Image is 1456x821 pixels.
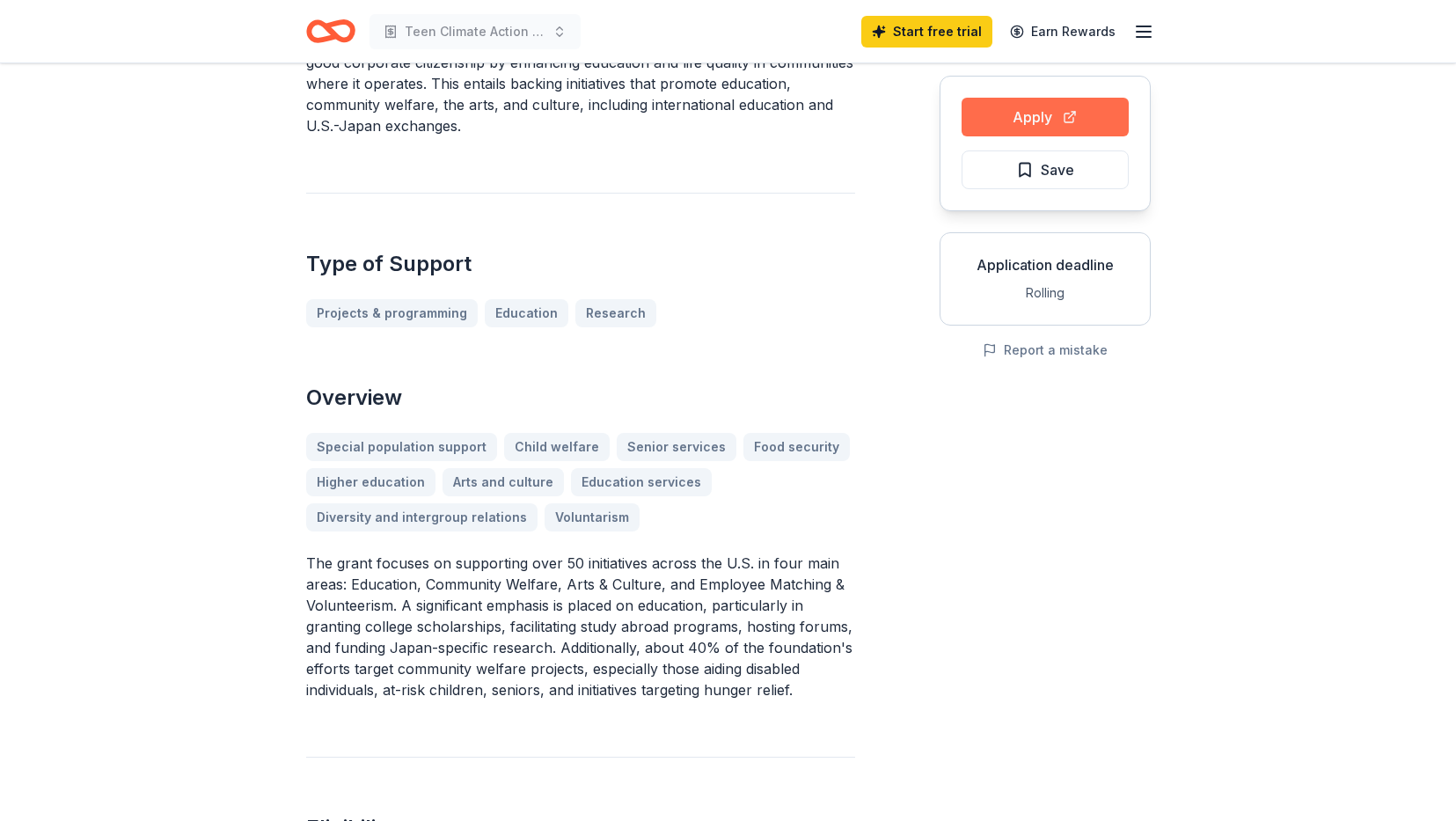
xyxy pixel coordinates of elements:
[485,299,568,327] a: Education
[306,553,855,700] p: The grant focuses on supporting over 50 initiatives across the U.S. in four main areas: Education...
[306,299,478,327] a: Projects & programming
[962,98,1129,136] button: Apply
[369,14,581,49] button: Teen Climate Action Program
[955,254,1136,275] div: Application deadline
[999,16,1126,48] a: Earn Rewards
[575,299,656,327] a: Research
[861,16,992,48] a: Start free trial
[306,384,855,412] h2: Overview
[962,150,1129,189] button: Save
[955,282,1136,304] div: Rolling
[405,21,545,42] span: Teen Climate Action Program
[306,250,855,278] h2: Type of Support
[306,31,855,136] p: The Mitsui U.S.A. Foundation aims to manifest Mitsui [DEMOGRAPHIC_DATA]’s good corporate citizens...
[306,11,355,52] a: Home
[1041,158,1074,181] span: Save
[983,340,1108,361] button: Report a mistake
